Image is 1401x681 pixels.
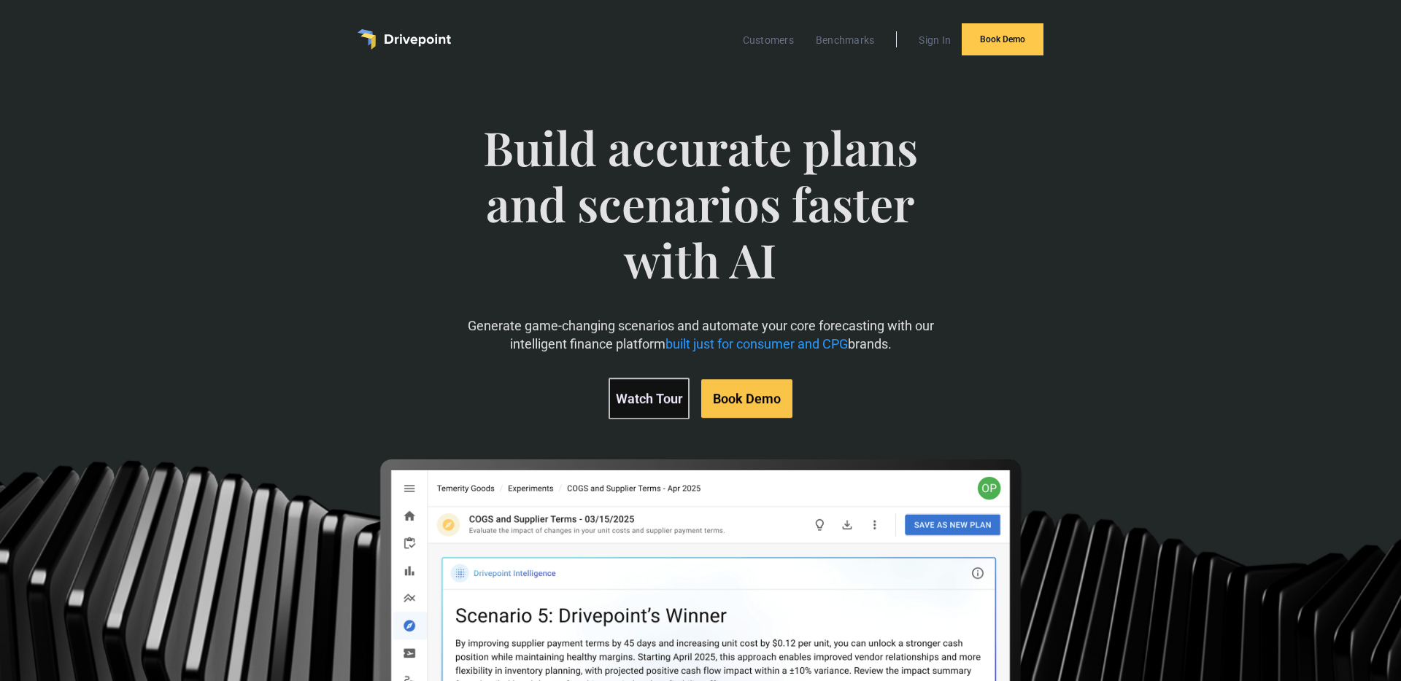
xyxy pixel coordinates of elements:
[358,29,451,50] a: home
[609,378,690,419] a: Watch Tour
[808,31,882,50] a: Benchmarks
[701,379,792,418] a: Book Demo
[665,337,847,352] span: built just for consumer and CPG
[736,31,801,50] a: Customers
[459,316,942,353] p: Generate game-changing scenarios and automate your core forecasting with our intelligent finance ...
[459,120,942,316] span: Build accurate plans and scenarios faster with AI
[911,31,958,50] a: Sign In
[962,23,1043,55] a: Book Demo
